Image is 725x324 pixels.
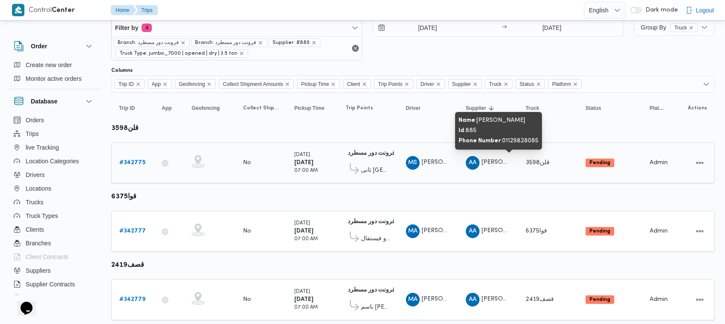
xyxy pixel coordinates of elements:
span: Group By Truck [641,24,698,31]
button: Platform [646,101,668,115]
span: Truck [670,24,698,32]
button: Geofencing [188,101,231,115]
button: Remove Client from selection in this group [362,82,367,87]
span: App [152,80,161,89]
button: Monitor active orders [10,72,98,85]
span: Pickup Time [297,79,340,88]
button: Devices [10,291,98,305]
div: Abadaliqadr Aadl Abadaliqadr Alhusaini [466,224,479,238]
span: باسم [PERSON_NAME] [361,302,391,312]
span: Supplier [452,80,471,89]
span: [PERSON_NAME] [482,228,530,233]
span: Trip Points [374,79,413,88]
span: Drivers [26,170,44,180]
small: 07:00 AM [294,305,318,310]
span: Client [347,80,360,89]
span: Orders [26,115,44,125]
button: live Tracking [10,141,98,154]
button: remove selected entity [689,25,694,30]
span: Pending [586,295,614,304]
button: Remove App from selection in this group [163,82,168,87]
iframe: chat widget [9,290,36,315]
span: : 01129828085 [459,138,539,144]
button: Logout [682,2,718,19]
button: remove selected entity [258,40,263,45]
span: Driver [406,105,421,112]
button: Truck [522,101,574,115]
span: [PERSON_NAME] [422,159,471,165]
div: No [243,296,251,303]
b: فرونت دور مسطرد [348,219,395,224]
span: Admin [650,297,668,302]
span: Status [516,79,545,88]
span: Branch: فرونت دور مسطرد [118,39,179,47]
span: قوا6375 [526,228,547,234]
span: Devices [26,293,47,303]
span: : [PERSON_NAME] [459,118,525,123]
span: Geofencing [179,80,205,89]
span: [PERSON_NAME] [482,296,530,302]
button: Order [14,41,94,51]
b: Pending [589,229,610,234]
span: Trip ID [119,105,135,112]
span: Truck Types [26,211,58,221]
span: Driver [420,80,434,89]
span: ثانى [GEOGRAPHIC_DATA] [361,165,391,176]
b: Pending [589,297,610,302]
span: [PERSON_NAME] جمعه [422,296,486,302]
button: Database [14,96,94,106]
button: Remove Trip Points from selection in this group [404,82,409,87]
span: Truck Type: jumbo_7000 | opened | dry | 3.5 ton [119,50,237,57]
span: Truck [526,105,539,112]
b: قصف2419 [111,262,144,268]
span: Collect Shipment Amounts [223,80,283,89]
button: Trucks [10,195,98,209]
button: Create new order [10,58,98,72]
div: Muhammad Aizat Alsaid Bioma Jmuaah [406,293,420,306]
small: 07:00 AM [294,237,318,242]
div: Abadaliqadr Aadl Abadaliqadr Alhusaini [466,293,479,306]
small: [DATE] [294,289,310,294]
span: Logout [696,5,714,15]
button: Status [582,101,638,115]
button: Pickup Time [291,101,334,115]
h3: Database [31,96,57,106]
span: Geofencing [192,105,220,112]
span: كارفور كايرو فيستفال [361,234,391,244]
button: App [158,101,180,115]
span: Geofencing [175,79,216,88]
b: فرونت دور مسطرد [348,287,395,293]
button: Actions [693,224,707,238]
b: [DATE] [294,160,314,165]
span: قلن3598 [526,160,550,165]
span: Truck [485,79,512,88]
small: 07:00 AM [294,168,318,173]
span: Collect Shipment Amounts [219,79,294,88]
div: Abadaliqadr Aadl Abadaliqadr Alhusaini [466,156,479,170]
button: Truck Types [10,209,98,223]
span: Admin [650,160,668,165]
b: Center [52,7,75,14]
span: Platform [552,80,571,89]
span: Admin [650,228,668,234]
b: Name [459,118,475,123]
span: Branch: فرونت دور مسطرد [195,39,256,47]
button: remove selected entity [239,51,244,56]
button: Open list of options [703,81,710,88]
span: Locations [26,183,51,194]
button: Orders [10,113,98,127]
button: Suppliers [10,264,98,277]
b: # 342779 [119,297,145,302]
span: Branches [26,238,51,248]
span: Supplier Contracts [26,279,75,289]
button: Actions [693,156,707,170]
span: Monitor active orders [26,74,82,84]
button: remove selected entity [181,40,186,45]
span: [PERSON_NAME] [482,159,530,165]
button: Remove Pickup Time from selection in this group [331,82,336,87]
img: X8yXhbKr1z7QwAAAABJRU5ErkJggg== [12,4,24,16]
span: Filter by [115,23,138,33]
button: Remove Supplier from selection in this group [473,82,478,87]
span: Suppliers [26,265,50,276]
